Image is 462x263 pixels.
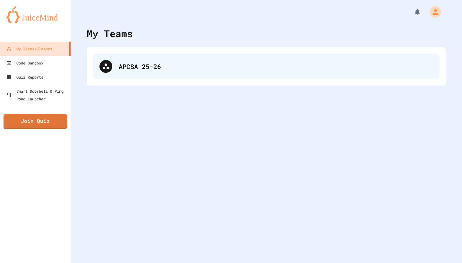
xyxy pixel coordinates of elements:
img: logo-orange.svg [6,6,64,23]
div: My Account [423,4,443,19]
div: Code Sandbox [6,59,43,67]
div: My Teams [87,26,133,41]
div: Smart Doorbell & Ping Pong Launcher [6,87,68,103]
div: My Notifications [402,6,423,17]
div: My Teams/Classes [6,45,52,53]
a: Join Quiz [4,114,67,129]
div: APCSA 25-26 [119,62,433,71]
div: Quiz Reports [6,73,43,81]
div: APCSA 25-26 [93,54,440,79]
